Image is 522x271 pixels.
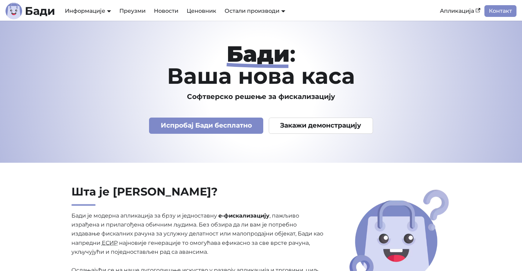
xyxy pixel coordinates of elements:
a: Апликација [436,5,484,17]
h3: Софтверско решење за фискализацију [39,92,483,101]
h2: Шта је [PERSON_NAME]? [71,185,326,206]
a: Испробај Бади бесплатно [149,118,263,134]
strong: е-фискализацију [218,212,269,219]
img: Лого [6,3,22,19]
a: Ценовник [183,5,220,17]
h1: : Ваша нова каса [39,43,483,87]
abbr: Електронски систем за издавање рачуна [102,240,118,246]
a: Закажи демонстрацију [269,118,373,134]
a: Информације [65,8,111,14]
a: ЛогоБади [6,3,55,19]
b: Бади [25,6,55,17]
a: Контакт [484,5,516,17]
a: Новости [150,5,183,17]
a: Остали производи [225,8,285,14]
strong: Бади [227,40,290,67]
a: Преузми [115,5,150,17]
